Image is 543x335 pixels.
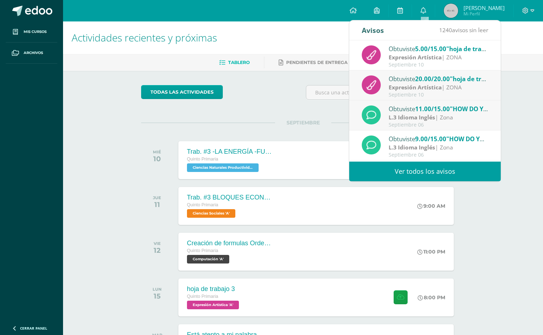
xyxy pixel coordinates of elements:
[153,287,162,292] div: LUN
[450,105,534,113] span: "HOW DO YOU SPELL THAT?"
[187,209,235,218] span: Ciencias Sociales 'A'
[446,135,530,143] span: "HOW DO YOU SPELL THAT?"
[417,248,445,255] div: 11:00 PM
[389,104,488,113] div: Obtuviste en
[187,248,218,253] span: Quinto Primaria
[463,4,505,11] span: [PERSON_NAME]
[279,57,347,68] a: Pendientes de entrega
[141,85,223,99] a: todas las Actividades
[389,83,442,91] strong: Expresión Artística
[389,113,435,121] strong: L.3 Idioma Inglés
[187,255,229,263] span: Computación 'A'
[418,294,445,301] div: 8:00 PM
[389,62,488,68] div: Septiembre 10
[450,75,506,83] span: "hoja de trabajo 1"
[306,85,465,99] input: Busca una actividad próxima aquí...
[439,26,452,34] span: 1240
[228,60,250,65] span: Tablero
[6,21,57,43] a: Mis cursos
[446,45,502,53] span: "hoja de trabajo 2"
[463,11,505,17] span: Mi Perfil
[154,241,161,246] div: VIE
[187,148,273,156] div: Trab. #3 -LA ENERGÍA -FUENTES DE ENERGÍA
[187,285,241,293] div: hoja de trabajo 3
[187,157,218,162] span: Quinto Primaria
[187,202,218,207] span: Quinto Primaria
[389,83,488,92] div: | ZONA
[389,113,488,122] div: | Zona
[389,53,442,61] strong: Expresión Artística
[153,200,161,209] div: 11
[389,44,488,53] div: Obtuviste en
[20,326,47,331] span: Cerrar panel
[415,75,450,83] span: 20.00/20.00
[187,194,273,201] div: Trab. #3 BLOQUES ECONÓMICOS
[439,26,488,34] span: avisos sin leer
[389,152,488,158] div: Septiembre 06
[187,301,239,309] span: Expresión Artística 'A'
[389,92,488,98] div: Septiembre 10
[389,53,488,61] div: | ZONA
[153,149,161,154] div: MIÉ
[187,240,273,247] div: Creación de formulas Orden jerárquico
[154,246,161,255] div: 12
[389,122,488,128] div: Septiembre 06
[275,119,331,126] span: SEPTIEMBRE
[153,195,161,200] div: JUE
[389,134,488,143] div: Obtuviste en
[24,50,43,56] span: Archivos
[389,143,435,151] strong: L.3 Idioma Inglés
[153,292,162,300] div: 15
[389,143,488,152] div: | Zona
[417,203,445,209] div: 9:00 AM
[389,74,488,83] div: Obtuviste en
[349,162,501,181] a: Ver todos los avisos
[24,29,47,35] span: Mis cursos
[415,45,446,53] span: 5.00/15.00
[187,294,218,299] span: Quinto Primaria
[286,60,347,65] span: Pendientes de entrega
[219,57,250,68] a: Tablero
[444,4,458,18] img: 45x45
[153,154,161,163] div: 10
[415,105,450,113] span: 11.00/15.00
[72,31,217,44] span: Actividades recientes y próximas
[187,163,259,172] span: Ciencias Naturales Productividad y Desarrollo 'A'
[6,43,57,64] a: Archivos
[415,135,446,143] span: 9.00/15.00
